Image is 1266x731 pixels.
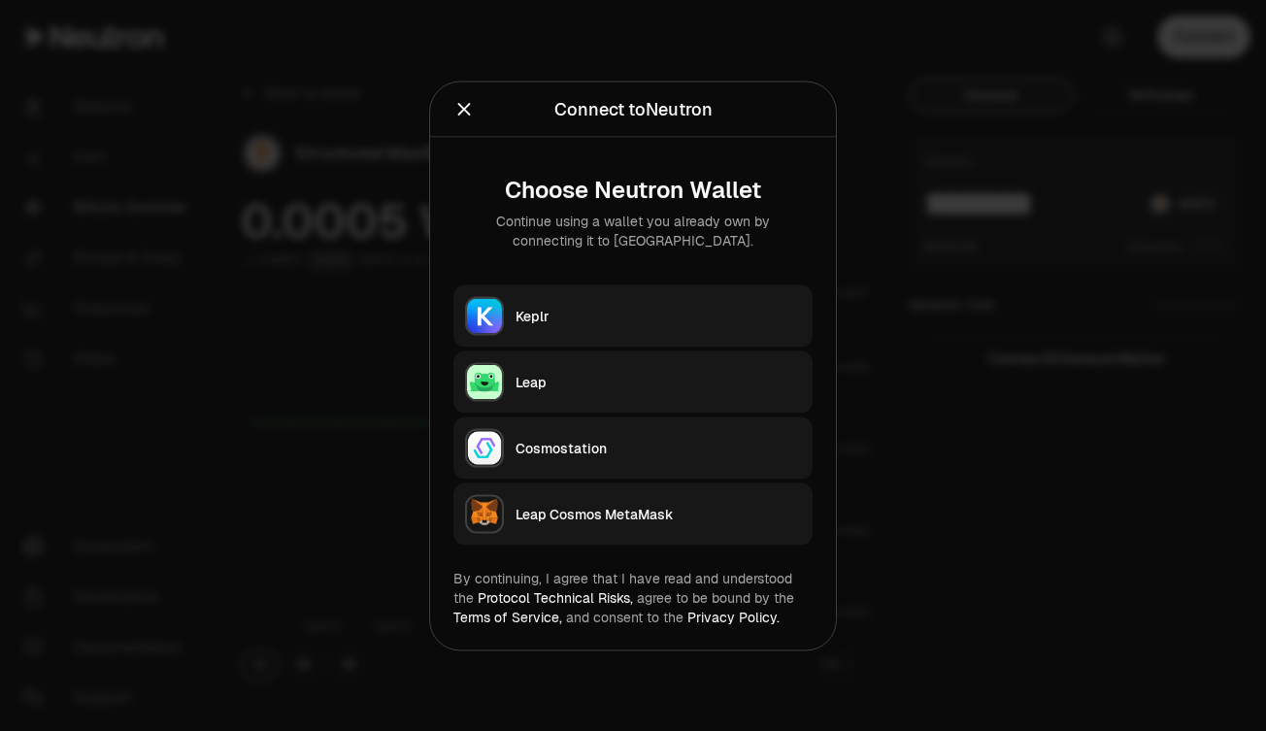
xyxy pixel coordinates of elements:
[516,438,801,457] div: Cosmostation
[453,608,562,625] a: Terms of Service,
[467,430,502,465] img: Cosmostation
[516,504,801,523] div: Leap Cosmos MetaMask
[687,608,780,625] a: Privacy Policy.
[453,568,813,626] div: By continuing, I agree that I have read and understood the agree to be bound by the and consent t...
[516,306,801,325] div: Keplr
[453,482,813,545] button: Leap Cosmos MetaMaskLeap Cosmos MetaMask
[453,350,813,413] button: LeapLeap
[516,372,801,391] div: Leap
[478,588,633,606] a: Protocol Technical Risks,
[453,416,813,479] button: CosmostationCosmostation
[469,176,797,203] div: Choose Neutron Wallet
[453,95,475,122] button: Close
[554,95,713,122] div: Connect to Neutron
[453,284,813,347] button: KeplrKeplr
[467,298,502,333] img: Keplr
[467,496,502,531] img: Leap Cosmos MetaMask
[469,211,797,249] div: Continue using a wallet you already own by connecting it to [GEOGRAPHIC_DATA].
[467,364,502,399] img: Leap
